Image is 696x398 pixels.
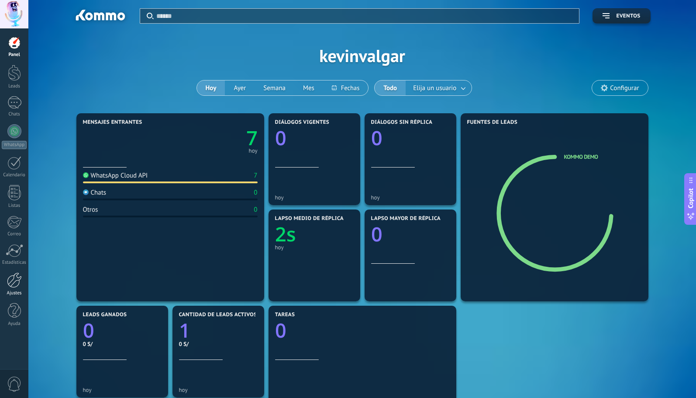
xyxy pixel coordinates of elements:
div: Chats [83,189,107,197]
text: 0 [275,317,286,344]
text: 2s [275,221,296,248]
div: Panel [2,52,27,58]
div: Correo [2,231,27,237]
div: 0 S/ [179,340,258,348]
span: Configurar [610,84,639,92]
img: WhatsApp Cloud API [83,172,89,178]
text: 0 [275,125,286,151]
span: Lapso mayor de réplica [371,216,441,222]
div: hoy [249,149,258,153]
span: Copilot [686,189,695,209]
span: Cantidad de leads activos [179,312,257,318]
div: 0 S/ [83,340,162,348]
button: Ayer [225,80,255,95]
button: Hoy [197,80,225,95]
img: Chats [83,189,89,195]
a: 0 [83,317,162,344]
span: Diálogos vigentes [275,119,330,126]
div: 0 [254,189,257,197]
button: Mes [294,80,323,95]
div: Calendario [2,172,27,178]
span: Eventos [616,13,640,19]
text: 0 [83,317,94,344]
span: Tareas [275,312,295,318]
div: hoy [275,194,354,201]
div: hoy [275,244,354,251]
button: Semana [255,80,294,95]
div: 7 [254,171,257,180]
div: WhatsApp Cloud API [83,171,148,180]
text: 0 [371,125,382,151]
span: Mensajes entrantes [83,119,142,126]
div: hoy [83,387,162,393]
a: 0 [275,317,450,344]
div: Ayuda [2,321,27,327]
text: 1 [179,317,190,344]
span: Diálogos sin réplica [371,119,433,126]
div: Estadísticas [2,260,27,265]
span: Leads ganados [83,312,127,318]
span: Lapso medio de réplica [275,216,344,222]
div: Ajustes [2,290,27,296]
a: 1 [179,317,258,344]
div: hoy [179,387,258,393]
span: Elija un usuario [411,82,458,94]
a: Kommo Demo [564,153,598,161]
a: 7 [170,125,258,151]
button: Eventos [593,8,650,24]
div: Otros [83,206,98,214]
div: 0 [254,206,257,214]
button: Todo [375,80,406,95]
button: Elija un usuario [406,80,472,95]
div: Leads [2,84,27,89]
text: 7 [246,125,258,151]
span: Fuentes de leads [467,119,518,126]
div: Listas [2,203,27,209]
div: hoy [371,194,450,201]
div: WhatsApp [2,141,27,149]
text: 0 [371,221,382,248]
button: Fechas [323,80,368,95]
div: Chats [2,112,27,117]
